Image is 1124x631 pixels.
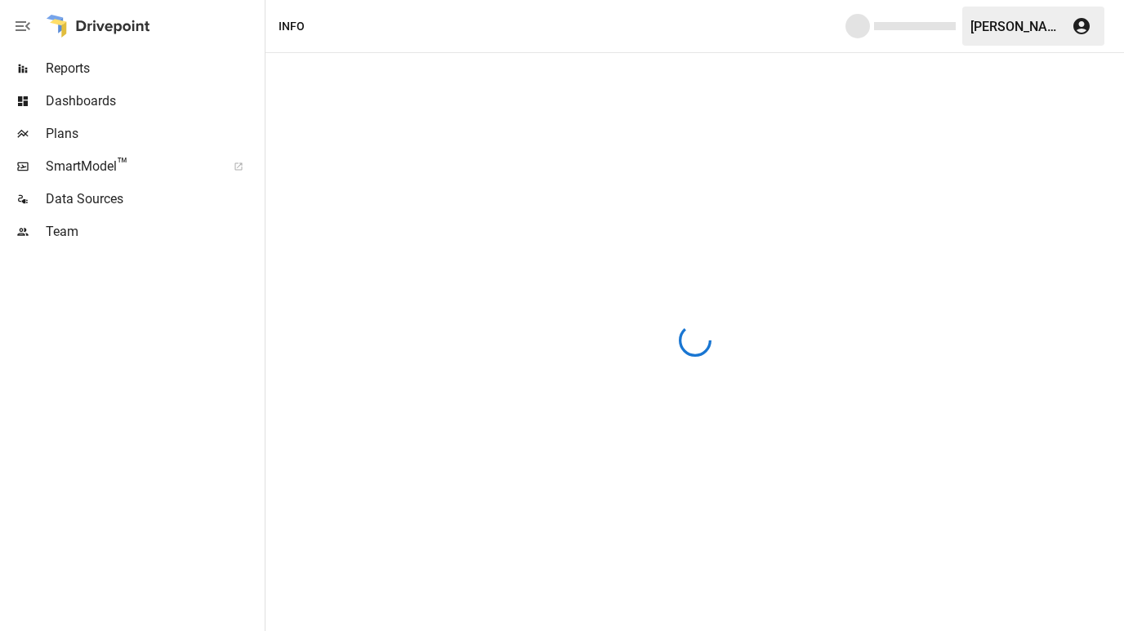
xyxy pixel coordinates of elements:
[117,154,128,175] span: ™
[46,59,261,78] span: Reports
[46,124,261,144] span: Plans
[46,222,261,242] span: Team
[46,189,261,209] span: Data Sources
[46,157,216,176] span: SmartModel
[46,91,261,111] span: Dashboards
[970,19,1062,34] div: [PERSON_NAME]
